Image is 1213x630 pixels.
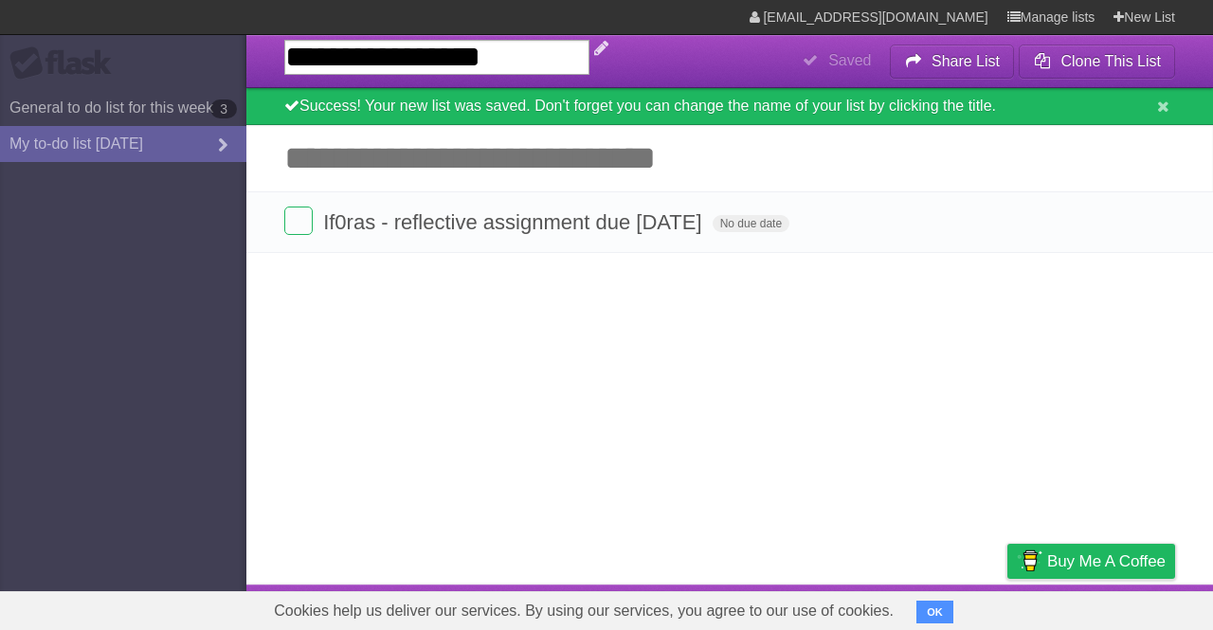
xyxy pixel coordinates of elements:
[255,592,913,630] span: Cookies help us deliver our services. By using our services, you agree to our use of cookies.
[246,88,1213,125] div: Success! Your new list was saved. Don't forget you can change the name of your list by clicking t...
[9,46,123,81] div: Flask
[713,215,789,232] span: No due date
[755,589,795,625] a: About
[284,207,313,235] label: Done
[818,589,895,625] a: Developers
[1047,545,1166,578] span: Buy me a coffee
[1017,545,1042,577] img: Buy me a coffee
[1056,589,1175,625] a: Suggest a feature
[210,99,237,118] b: 3
[1060,53,1161,69] b: Clone This List
[890,45,1015,79] button: Share List
[1019,45,1175,79] button: Clone This List
[323,210,706,234] span: If0ras - reflective assignment due [DATE]
[916,601,953,623] button: OK
[828,52,871,68] b: Saved
[918,589,960,625] a: Terms
[983,589,1032,625] a: Privacy
[932,53,1000,69] b: Share List
[1007,544,1175,579] a: Buy me a coffee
